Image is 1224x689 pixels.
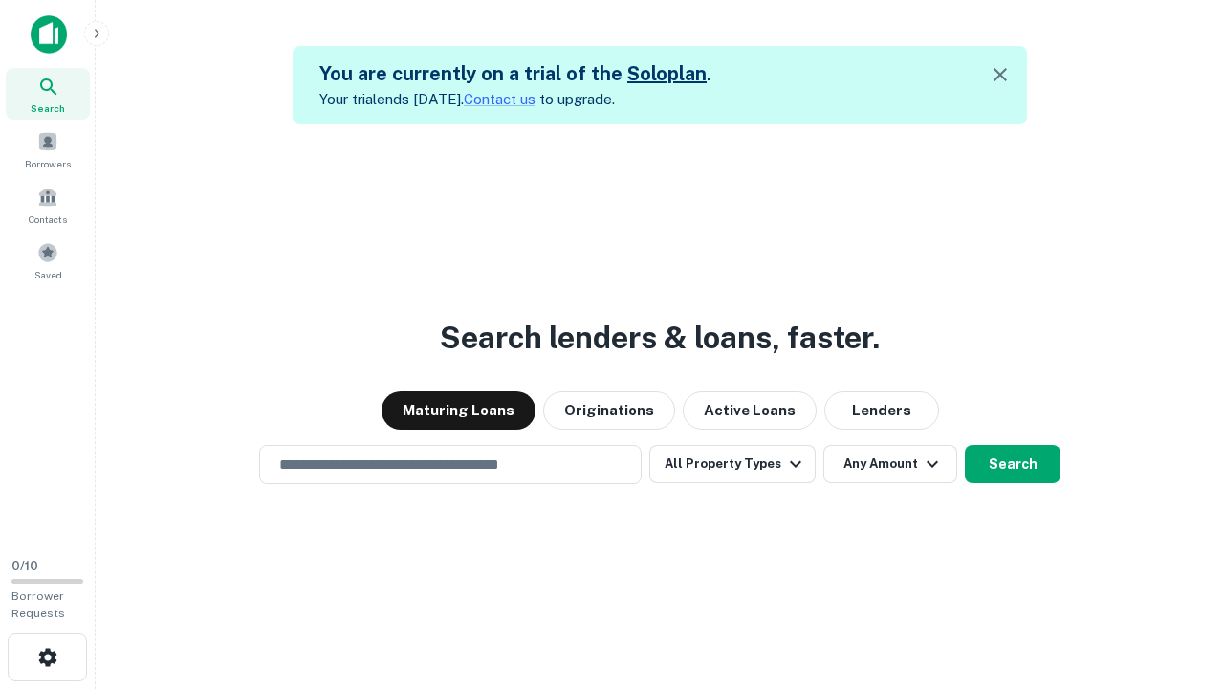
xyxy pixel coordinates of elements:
[319,88,711,111] p: Your trial ends [DATE]. to upgrade.
[11,559,38,573] span: 0 / 10
[1128,536,1224,628] iframe: Chat Widget
[6,234,90,286] a: Saved
[29,211,67,227] span: Contacts
[6,123,90,175] a: Borrowers
[11,589,65,620] span: Borrower Requests
[627,62,707,85] a: Soloplan
[6,179,90,231] a: Contacts
[440,315,880,361] h3: Search lenders & loans, faster.
[649,445,816,483] button: All Property Types
[824,391,939,430] button: Lenders
[319,59,711,88] h5: You are currently on a trial of the .
[823,445,957,483] button: Any Amount
[965,445,1060,483] button: Search
[31,15,67,54] img: capitalize-icon.png
[25,156,71,171] span: Borrowers
[464,91,535,107] a: Contact us
[382,391,535,430] button: Maturing Loans
[31,100,65,116] span: Search
[6,68,90,120] a: Search
[34,267,62,282] span: Saved
[543,391,675,430] button: Originations
[683,391,817,430] button: Active Loans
